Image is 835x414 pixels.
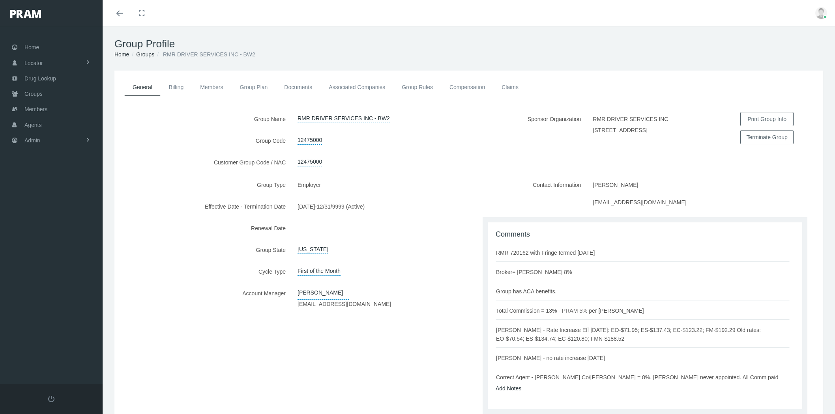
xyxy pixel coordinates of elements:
label: Group Code [114,134,292,147]
div: [PERSON_NAME] - Rate Increase Eff [DATE]: EO-$71.95; ES-$137.43; EC-$123.22; FM-$192.29 Old rates... [496,326,789,343]
label: RMR DRIVER SERVICES INC [593,112,674,126]
a: Groups [136,51,154,58]
label: [DATE] [298,200,315,213]
a: Compensation [441,78,493,96]
a: Documents [276,78,320,96]
div: RMR 720162 with Fringe termed [DATE] [496,248,603,257]
span: RMR DRIVER SERVICES INC - BW2 [163,51,255,58]
label: [EMAIL_ADDRESS][DOMAIN_NAME] [593,198,686,207]
span: Drug Lookup [24,71,56,86]
a: Associated Companies [320,78,393,96]
a: Members [192,78,231,96]
a: Group Plan [232,78,276,96]
div: Total Commission = 13% - PRAM 5% per [PERSON_NAME] [496,306,652,315]
label: (Active) [346,200,371,213]
span: First of the Month [298,265,341,276]
label: Account Manager [114,286,292,311]
label: Employer [298,178,327,192]
label: [EMAIL_ADDRESS][DOMAIN_NAME] [298,300,391,308]
button: Print Group Info [740,112,794,126]
a: Billing [161,78,192,96]
button: Terminate Group [740,130,794,144]
label: Renewal Date [114,221,292,235]
span: Groups [24,86,43,101]
a: General [124,78,161,96]
a: [PERSON_NAME] [298,286,349,300]
label: Customer Group Code / NAC [114,155,292,169]
label: [STREET_ADDRESS] [593,126,647,134]
label: [PERSON_NAME] [593,178,644,189]
label: Group Name [114,112,292,126]
div: [PERSON_NAME] - no rate increase [DATE] [496,354,613,362]
label: Group Type [114,178,292,192]
span: Agents [24,117,42,132]
a: Add Notes [496,385,521,392]
a: 12475000 [298,134,322,145]
span: Locator [24,56,43,71]
a: 12475000 [298,155,322,166]
a: Home [114,51,129,58]
img: PRAM_20_x_78.png [10,10,41,18]
div: - [292,200,469,213]
div: Group has ACA benefits. [496,287,564,296]
a: RMR DRIVER SERVICES INC - BW2 [298,112,390,123]
a: [US_STATE] [298,243,328,254]
a: Group Rules [393,78,441,96]
span: Admin [24,133,40,148]
label: Sponsor Organization [469,112,587,148]
a: Claims [493,78,527,96]
label: Effective Date - Termination Date [114,200,292,213]
label: Contact Information [469,178,587,209]
span: Members [24,102,47,117]
img: user-placeholder.jpg [815,7,827,19]
span: Home [24,40,39,55]
h1: Comments [496,230,794,239]
label: Group State [114,243,292,257]
label: 12/31/9999 [317,200,344,213]
label: Cycle Type [114,265,292,278]
div: Broker= [PERSON_NAME] 8% [496,268,580,276]
h1: Group Profile [114,38,823,50]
